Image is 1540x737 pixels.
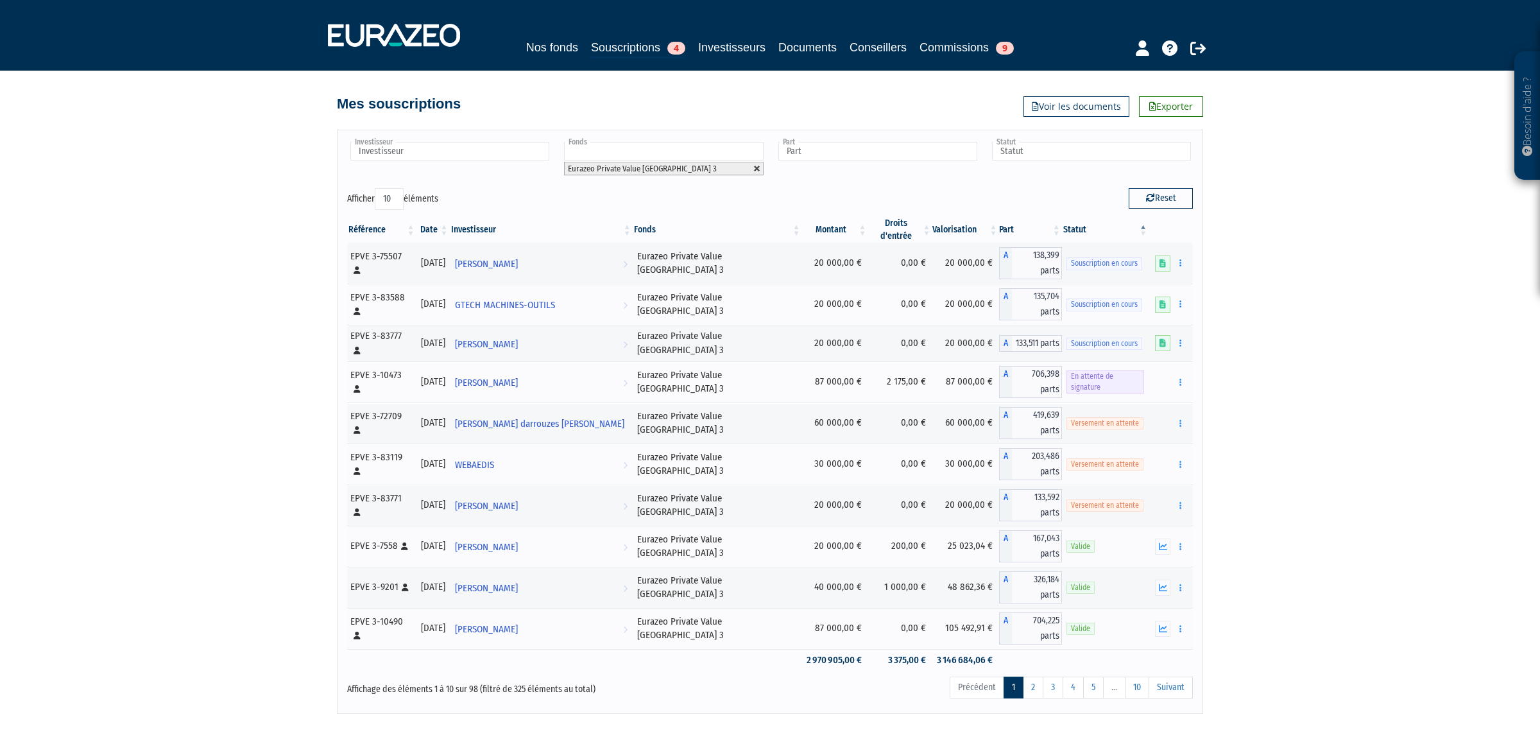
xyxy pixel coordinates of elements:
div: Eurazeo Private Value [GEOGRAPHIC_DATA] 3 [637,410,798,437]
td: 0,00 € [868,485,932,526]
th: Date: activer pour trier la colonne par ordre croissant [416,217,450,243]
div: [DATE] [421,457,445,471]
a: 3 [1043,677,1063,698]
td: 30 000,00 € [802,444,868,485]
span: [PERSON_NAME] [455,371,518,395]
a: [PERSON_NAME] darrouzes [PERSON_NAME] [450,410,633,436]
i: Voir l'investisseur [623,333,628,356]
th: Valorisation: activer pour trier la colonne par ordre croissant [932,217,999,243]
div: [DATE] [421,336,445,350]
div: A - Eurazeo Private Value Europe 3 [999,247,1062,279]
div: A - Eurazeo Private Value Europe 3 [999,571,1062,603]
i: [Français] Personne physique [354,347,361,354]
td: 0,00 € [868,243,932,284]
a: Souscriptions4 [591,39,685,58]
i: Voir l'investisseur [623,436,628,460]
i: [Français] Personne physique [354,385,361,393]
span: [PERSON_NAME] [455,618,518,641]
a: 2 [1023,677,1043,698]
a: [PERSON_NAME] [450,331,633,356]
th: Fonds: activer pour trier la colonne par ordre croissant [633,217,802,243]
i: [Français] Personne physique [401,542,408,550]
td: 60 000,00 € [802,403,868,444]
td: 0,00 € [868,403,932,444]
div: Eurazeo Private Value [GEOGRAPHIC_DATA] 3 [637,533,798,560]
span: 203,486 parts [1012,448,1062,480]
td: 40 000,00 € [802,567,868,608]
td: 60 000,00 € [932,403,999,444]
th: Droits d'entrée: activer pour trier la colonne par ordre croissant [868,217,932,243]
span: Eurazeo Private Value [GEOGRAPHIC_DATA] 3 [568,164,717,173]
th: Statut : activer pour trier la colonne par ordre d&eacute;croissant [1062,217,1149,243]
div: A - Eurazeo Private Value Europe 3 [999,489,1062,521]
span: A [999,288,1012,320]
div: Eurazeo Private Value [GEOGRAPHIC_DATA] 3 [637,368,798,396]
span: 419,639 parts [1012,407,1062,439]
div: [DATE] [421,498,445,512]
div: Eurazeo Private Value [GEOGRAPHIC_DATA] 3 [637,250,798,277]
a: 5 [1083,677,1104,698]
td: 1 000,00 € [868,567,932,608]
span: 133,511 parts [1012,335,1062,352]
span: En attente de signature [1066,370,1144,394]
div: A - Eurazeo Private Value Europe 3 [999,335,1062,352]
a: [PERSON_NAME] [450,369,633,395]
span: WEBAEDIS [455,453,494,477]
td: 87 000,00 € [802,361,868,403]
p: Besoin d'aide ? [1520,58,1535,174]
i: [Français] Personne physique [402,584,409,591]
span: Valide [1066,582,1095,594]
div: [DATE] [421,580,445,594]
div: EPVE 3-10473 [350,368,412,396]
i: [Français] Personne physique [354,508,361,516]
i: Voir l'investisseur [623,453,628,477]
span: 4 [667,42,685,55]
span: A [999,335,1012,352]
td: 0,00 € [868,444,932,485]
span: 9 [996,42,1014,55]
div: [DATE] [421,297,445,311]
span: Versement en attente [1066,499,1143,512]
div: A - Eurazeo Private Value Europe 3 [999,407,1062,439]
div: Eurazeo Private Value [GEOGRAPHIC_DATA] 3 [637,574,798,602]
th: Investisseur: activer pour trier la colonne par ordre croissant [450,217,633,243]
a: 10 [1125,677,1149,698]
a: [PERSON_NAME] [450,533,633,559]
span: Versement en attente [1066,458,1143,471]
div: A - Eurazeo Private Value Europe 3 [999,530,1062,562]
i: [Français] Personne physique [354,426,361,434]
div: A - Eurazeo Private Value Europe 3 [999,366,1062,398]
td: 20 000,00 € [802,243,868,284]
div: [DATE] [421,416,445,429]
td: 0,00 € [868,284,932,325]
span: 138,399 parts [1012,247,1062,279]
td: 3 146 684,06 € [932,649,999,672]
label: Afficher éléments [347,188,438,210]
i: [Français] Personne physique [354,467,361,475]
img: 1732889491-logotype_eurazeo_blanc_rvb.png [328,24,460,47]
a: GTECH MACHINES-OUTILS [450,291,633,317]
a: [PERSON_NAME] [450,616,633,641]
span: Souscription en cours [1066,257,1142,270]
div: Eurazeo Private Value [GEOGRAPHIC_DATA] 3 [637,451,798,478]
span: [PERSON_NAME] [455,252,518,276]
td: 2 970 905,00 € [802,649,868,672]
a: [PERSON_NAME] [450,250,633,276]
td: 20 000,00 € [802,485,868,526]
td: 30 000,00 € [932,444,999,485]
td: 0,00 € [868,325,932,361]
div: EPVE 3-72709 [350,410,412,437]
i: [Français] Personne physique [354,266,361,274]
td: 20 000,00 € [802,284,868,325]
span: [PERSON_NAME] [455,577,518,600]
div: EPVE 3-83777 [350,329,412,357]
select: Afficheréléments [375,188,404,210]
div: EPVE 3-75507 [350,250,412,277]
th: Référence : activer pour trier la colonne par ordre croissant [347,217,416,243]
a: [PERSON_NAME] [450,492,633,518]
td: 87 000,00 € [802,608,868,649]
span: Versement en attente [1066,417,1143,429]
span: A [999,366,1012,398]
i: [Français] Personne physique [354,632,361,639]
i: Voir l'investisseur [623,535,628,559]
